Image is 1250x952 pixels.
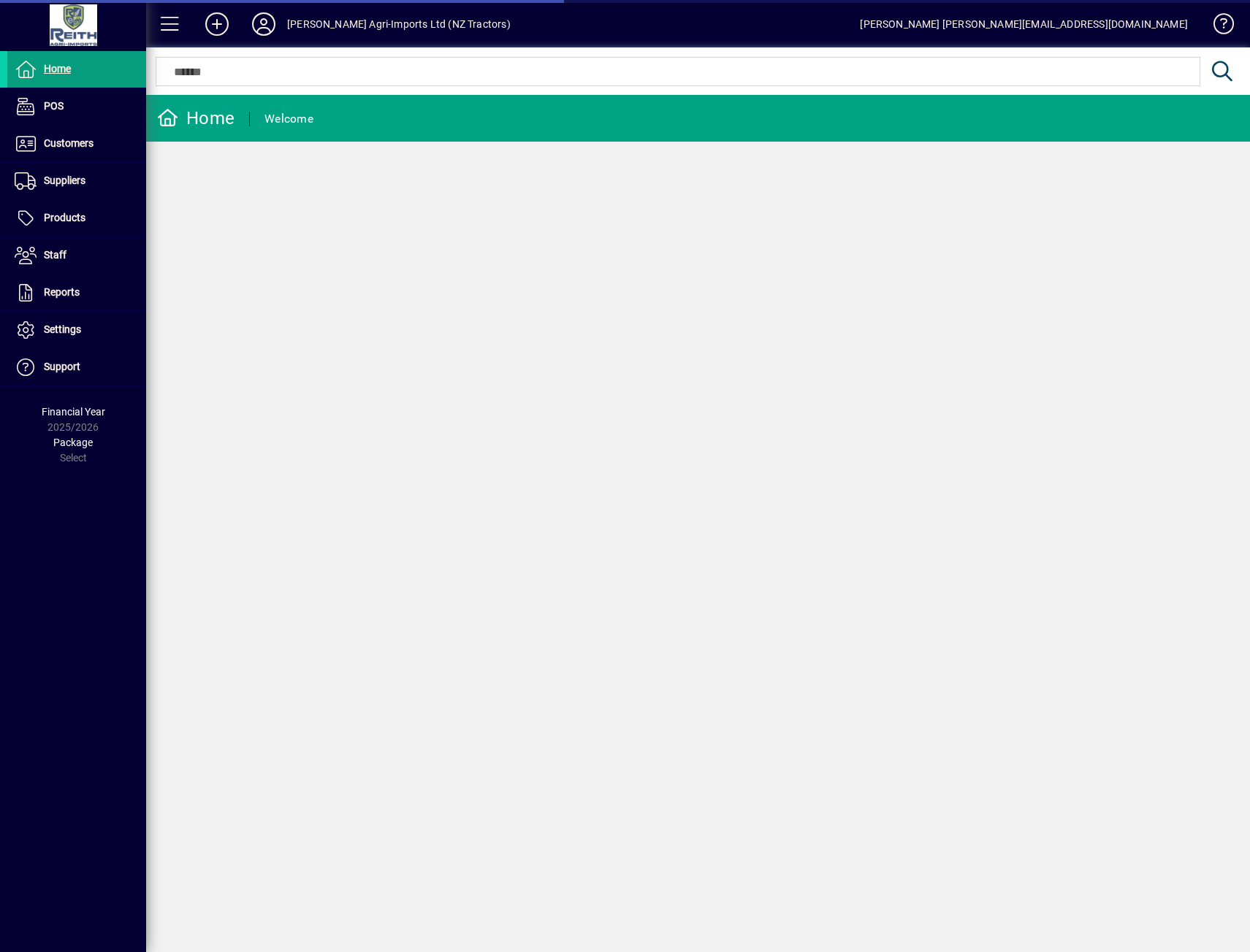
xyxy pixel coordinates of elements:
[240,11,287,37] button: Profile
[44,286,80,298] span: Reports
[7,275,146,311] a: Reports
[7,237,146,274] a: Staff
[44,63,71,74] span: Home
[157,107,235,130] div: Home
[44,137,94,149] span: Customers
[7,88,146,125] a: POS
[7,163,146,199] a: Suppliers
[194,11,240,37] button: Add
[1203,3,1232,50] a: Knowledge Base
[44,361,80,372] span: Support
[7,312,146,348] a: Settings
[7,349,146,385] a: Support
[53,437,93,448] span: Package
[287,12,511,36] div: [PERSON_NAME] Agri-Imports Ltd (NZ Tractors)
[7,200,146,237] a: Products
[7,126,146,162] a: Customers
[44,100,64,112] span: POS
[860,12,1188,36] div: [PERSON_NAME] [PERSON_NAME][EMAIL_ADDRESS][DOMAIN_NAME]
[44,323,81,335] span: Settings
[44,174,85,186] span: Suppliers
[44,212,85,223] span: Products
[42,406,105,418] span: Financial Year
[264,107,313,131] div: Welcome
[44,249,66,261] span: Staff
